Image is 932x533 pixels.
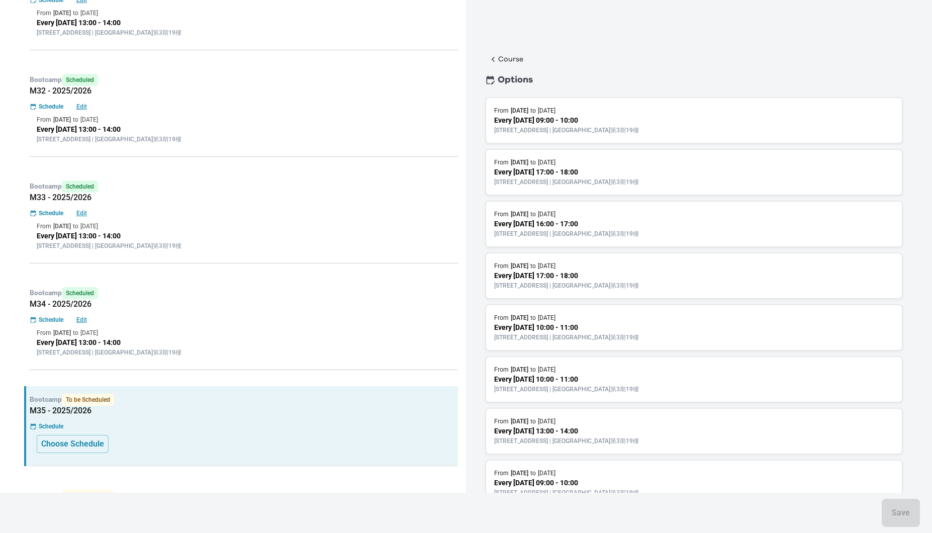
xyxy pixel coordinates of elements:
[53,328,71,337] p: [DATE]
[511,469,528,478] p: [DATE]
[511,313,528,322] p: [DATE]
[73,222,78,231] p: to
[73,9,78,18] p: to
[37,328,51,337] p: From
[530,313,536,322] p: to
[494,126,894,135] p: [STREET_ADDRESS] | [GEOGRAPHIC_DATA]第3期19樓
[30,193,458,203] h5: M33 - 2025/2026
[65,209,98,218] button: Edit
[511,417,528,426] p: [DATE]
[30,490,458,502] p: Bootcamp
[498,54,523,64] p: Course
[530,469,536,478] p: to
[37,28,451,37] p: [STREET_ADDRESS] | [GEOGRAPHIC_DATA]第3期19樓
[73,115,78,124] p: to
[30,299,458,309] h5: M34 - 2025/2026
[39,209,63,218] p: Schedule
[53,222,71,231] p: [DATE]
[494,281,894,290] p: [STREET_ADDRESS] | [GEOGRAPHIC_DATA]第3期19樓
[37,231,451,241] p: Every [DATE] 13:00 - 14:00
[494,322,894,333] p: Every [DATE] 10:00 - 11:00
[65,102,98,111] button: Edit
[41,438,104,450] p: Choose Schedule
[511,210,528,219] p: [DATE]
[538,106,555,115] p: [DATE]
[494,167,894,177] p: Every [DATE] 17:00 - 18:00
[37,337,451,348] p: Every [DATE] 13:00 - 14:00
[494,115,894,126] p: Every [DATE] 09:00 - 10:00
[494,469,509,478] p: From
[37,222,51,231] p: From
[530,261,536,271] p: to
[37,124,451,135] p: Every [DATE] 13:00 - 14:00
[530,417,536,426] p: to
[494,261,509,271] p: From
[494,177,894,187] p: [STREET_ADDRESS] | [GEOGRAPHIC_DATA]第3期19樓
[39,422,63,431] p: Schedule
[494,219,894,229] p: Every [DATE] 16:00 - 17:00
[485,52,526,66] button: Course
[538,210,555,219] p: [DATE]
[37,435,109,453] button: Choose Schedule
[37,9,51,18] p: From
[39,102,63,111] p: Schedule
[494,426,894,436] p: Every [DATE] 13:00 - 14:00
[30,287,458,299] p: Bootcamp
[62,490,114,502] span: To be Scheduled
[530,158,536,167] p: to
[494,210,509,219] p: From
[30,86,458,96] h5: M32 - 2025/2026
[511,365,528,374] p: [DATE]
[494,488,894,497] p: [STREET_ADDRESS] | [GEOGRAPHIC_DATA]第3期19樓
[494,385,894,394] p: [STREET_ADDRESS] | [GEOGRAPHIC_DATA]第3期19樓
[39,315,63,324] p: Schedule
[62,74,98,86] span: Scheduled
[538,313,555,322] p: [DATE]
[65,315,98,324] button: Edit
[62,181,98,193] span: Scheduled
[494,417,509,426] p: From
[30,394,458,406] p: Bootcamp
[53,115,71,124] p: [DATE]
[494,478,894,488] p: Every [DATE] 09:00 - 10:00
[73,328,78,337] p: to
[494,313,509,322] p: From
[53,9,71,18] p: [DATE]
[494,106,509,115] p: From
[494,365,509,374] p: From
[80,222,98,231] p: [DATE]
[494,158,509,167] p: From
[62,287,98,299] span: Scheduled
[37,348,451,357] p: [STREET_ADDRESS] | [GEOGRAPHIC_DATA]第3期19樓
[511,106,528,115] p: [DATE]
[538,261,555,271] p: [DATE]
[30,406,458,416] h5: M35 - 2025/2026
[494,229,894,238] p: [STREET_ADDRESS] | [GEOGRAPHIC_DATA]第3期19樓
[80,115,98,124] p: [DATE]
[530,365,536,374] p: to
[37,241,451,250] p: [STREET_ADDRESS] | [GEOGRAPHIC_DATA]第3期19樓
[538,158,555,167] p: [DATE]
[538,417,555,426] p: [DATE]
[494,333,894,342] p: [STREET_ADDRESS] | [GEOGRAPHIC_DATA]第3期19樓
[511,261,528,271] p: [DATE]
[538,469,555,478] p: [DATE]
[530,106,536,115] p: to
[494,271,894,281] p: Every [DATE] 17:00 - 18:00
[37,18,451,28] p: Every [DATE] 13:00 - 14:00
[80,9,98,18] p: [DATE]
[494,436,894,446] p: [STREET_ADDRESS] | [GEOGRAPHIC_DATA]第3期19樓
[37,135,451,144] p: [STREET_ADDRESS] | [GEOGRAPHIC_DATA]第3期19樓
[538,365,555,374] p: [DATE]
[62,394,114,406] span: To be Scheduled
[498,73,533,87] p: Options
[511,158,528,167] p: [DATE]
[30,181,458,193] p: Bootcamp
[494,374,894,385] p: Every [DATE] 10:00 - 11:00
[80,328,98,337] p: [DATE]
[30,74,458,86] p: Bootcamp
[37,115,51,124] p: From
